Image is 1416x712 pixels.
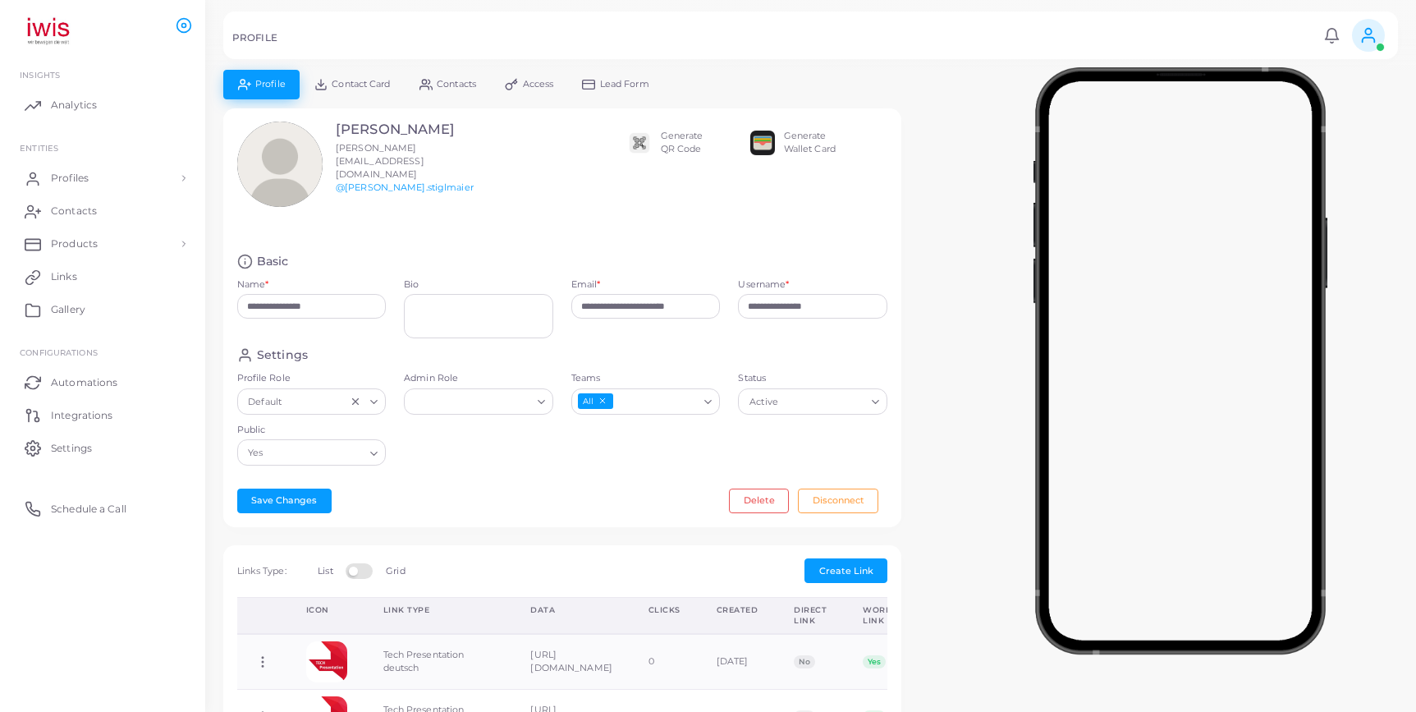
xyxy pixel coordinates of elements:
[286,393,346,411] input: Search for option
[782,393,865,411] input: Search for option
[615,393,698,411] input: Search for option
[600,80,649,89] span: Lead Form
[383,604,495,616] div: Link Type
[523,80,554,89] span: Access
[336,122,497,138] h3: [PERSON_NAME]
[530,604,612,616] div: Data
[246,393,284,411] span: Default
[794,604,827,627] div: Direct Link
[699,634,777,689] td: [DATE]
[386,565,405,578] label: Grid
[51,408,112,423] span: Integrations
[571,278,601,292] label: Email
[306,604,347,616] div: Icon
[267,444,364,462] input: Search for option
[51,204,97,218] span: Contacts
[255,80,286,89] span: Profile
[12,431,193,464] a: Settings
[804,558,887,583] button: Create Link
[404,278,553,292] label: Bio
[51,502,126,517] span: Schedule a Call
[630,634,699,689] td: 0
[798,489,878,513] button: Disconnect
[1033,67,1327,655] img: phone-mock.b55596b7.png
[571,388,721,415] div: Search for option
[12,195,193,227] a: Contacts
[648,604,681,616] div: Clicks
[51,171,89,186] span: Profiles
[20,143,58,153] span: ENTITIES
[336,142,424,180] span: [PERSON_NAME][EMAIL_ADDRESS][DOMAIN_NAME]
[237,278,269,292] label: Name
[51,98,97,113] span: Analytics
[819,565,873,576] span: Create Link
[12,162,193,195] a: Profiles
[784,130,836,156] div: Generate Wallet Card
[627,131,652,155] img: qr2.png
[404,388,553,415] div: Search for option
[350,395,361,408] button: Clear Selected
[863,604,921,627] div: Workspace Link
[51,302,85,317] span: Gallery
[20,70,60,80] span: INSIGHTS
[12,260,193,293] a: Links
[237,565,286,576] span: Links Type:
[571,372,721,385] label: Teams
[12,89,193,122] a: Analytics
[12,398,193,431] a: Integrations
[237,388,387,415] div: Search for option
[717,604,758,616] div: Created
[12,293,193,326] a: Gallery
[738,278,789,292] label: Username
[332,80,390,89] span: Contact Card
[794,655,814,668] span: No
[51,237,98,251] span: Products
[246,445,266,462] span: Yes
[336,181,474,193] a: @[PERSON_NAME].stiglmaier
[437,80,476,89] span: Contacts
[365,634,513,689] td: Tech Presentation deutsch
[729,489,789,513] button: Delete
[411,393,531,411] input: Search for option
[237,489,332,513] button: Save Changes
[237,597,288,634] th: Action
[318,565,332,578] label: List
[51,269,77,284] span: Links
[20,347,98,357] span: Configurations
[237,439,387,466] div: Search for option
[306,641,347,682] img: cbHDr5JZt3AvFeiASoTfeISOFCVeEoSv-1664892327498
[750,131,775,155] img: apple-wallet.png
[257,254,289,269] h4: Basic
[597,395,608,407] button: Deselect All
[12,365,193,398] a: Automations
[51,441,92,456] span: Settings
[578,393,613,409] span: All
[12,492,193,525] a: Schedule a Call
[237,372,387,385] label: Profile Role
[232,32,277,44] h5: PROFILE
[661,130,703,156] div: Generate QR Code
[12,227,193,260] a: Products
[257,347,308,363] h4: Settings
[512,634,630,689] td: [URL][DOMAIN_NAME]
[738,372,887,385] label: Status
[747,393,780,411] span: Active
[51,375,117,390] span: Automations
[237,424,387,437] label: Public
[738,388,887,415] div: Search for option
[863,655,885,668] span: Yes
[15,16,106,46] img: logo
[404,372,553,385] label: Admin Role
